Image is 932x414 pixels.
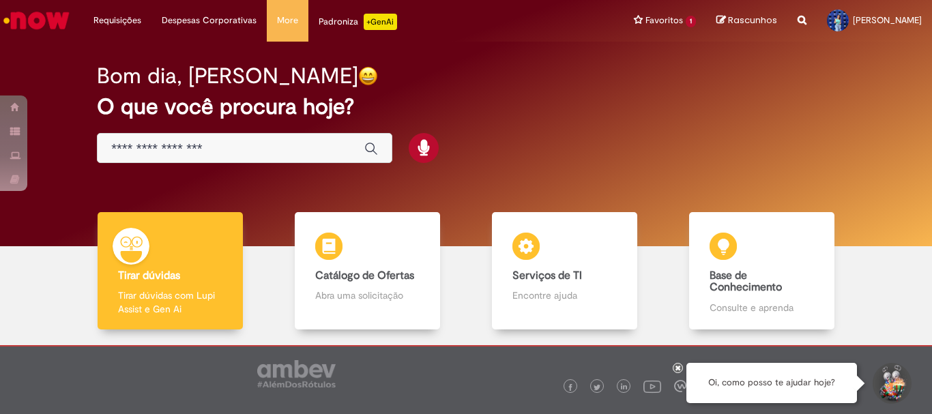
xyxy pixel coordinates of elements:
a: Catálogo de Ofertas Abra uma solicitação [269,212,466,330]
img: logo_footer_workplace.png [674,380,686,392]
img: logo_footer_youtube.png [643,377,661,395]
div: Padroniza [319,14,397,30]
span: Requisições [93,14,141,27]
a: Rascunhos [716,14,777,27]
b: Base de Conhecimento [710,269,782,295]
button: Iniciar Conversa de Suporte [871,363,912,404]
p: Tirar dúvidas com Lupi Assist e Gen Ai [118,289,222,316]
img: logo_footer_ambev_rotulo_gray.png [257,360,336,387]
img: logo_footer_twitter.png [594,384,600,391]
h2: O que você procura hoje? [97,95,835,119]
p: +GenAi [364,14,397,30]
p: Consulte e aprenda [710,301,813,314]
p: Abra uma solicitação [315,289,419,302]
span: Favoritos [645,14,683,27]
span: [PERSON_NAME] [853,14,922,26]
span: Rascunhos [728,14,777,27]
span: More [277,14,298,27]
p: Encontre ajuda [512,289,616,302]
img: logo_footer_facebook.png [567,384,574,391]
b: Serviços de TI [512,269,582,282]
a: Serviços de TI Encontre ajuda [466,212,663,330]
span: 1 [686,16,696,27]
a: Base de Conhecimento Consulte e aprenda [663,212,860,330]
div: Oi, como posso te ajudar hoje? [686,363,857,403]
img: happy-face.png [358,66,378,86]
img: ServiceNow [1,7,72,34]
span: Despesas Corporativas [162,14,257,27]
h2: Bom dia, [PERSON_NAME] [97,64,358,88]
b: Catálogo de Ofertas [315,269,414,282]
b: Tirar dúvidas [118,269,180,282]
a: Tirar dúvidas Tirar dúvidas com Lupi Assist e Gen Ai [72,212,269,330]
img: logo_footer_linkedin.png [621,383,628,391]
